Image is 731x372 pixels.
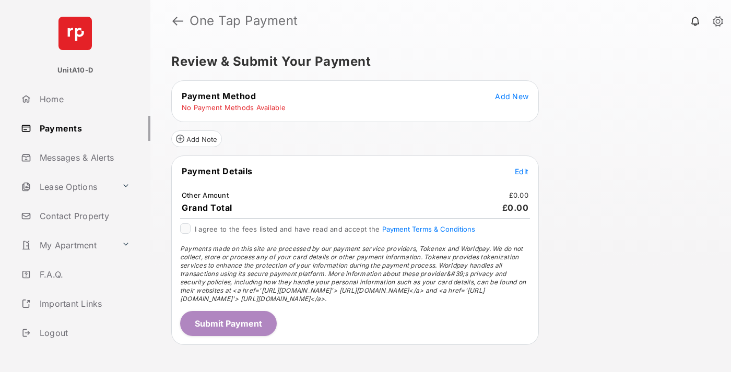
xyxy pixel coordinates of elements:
[17,87,150,112] a: Home
[180,245,526,303] span: Payments made on this site are processed by our payment service providers, Tokenex and Worldpay. ...
[17,174,117,199] a: Lease Options
[502,202,529,213] span: £0.00
[17,233,117,258] a: My Apartment
[495,92,528,101] span: Add New
[195,225,475,233] span: I agree to the fees listed and have read and accept the
[17,203,150,229] a: Contact Property
[515,167,528,176] span: Edit
[17,262,150,287] a: F.A.Q.
[515,166,528,176] button: Edit
[171,55,702,68] h5: Review & Submit Your Payment
[57,65,93,76] p: UnitA10-D
[171,130,222,147] button: Add Note
[17,320,150,345] a: Logout
[181,190,229,200] td: Other Amount
[58,17,92,50] img: svg+xml;base64,PHN2ZyB4bWxucz0iaHR0cDovL3d3dy53My5vcmcvMjAwMC9zdmciIHdpZHRoPSI2NCIgaGVpZ2h0PSI2NC...
[180,311,277,336] button: Submit Payment
[17,116,150,141] a: Payments
[182,91,256,101] span: Payment Method
[182,202,232,213] span: Grand Total
[382,225,475,233] button: I agree to the fees listed and have read and accept the
[17,291,134,316] a: Important Links
[17,145,150,170] a: Messages & Alerts
[181,103,286,112] td: No Payment Methods Available
[190,15,298,27] strong: One Tap Payment
[495,91,528,101] button: Add New
[182,166,253,176] span: Payment Details
[509,190,529,200] td: £0.00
